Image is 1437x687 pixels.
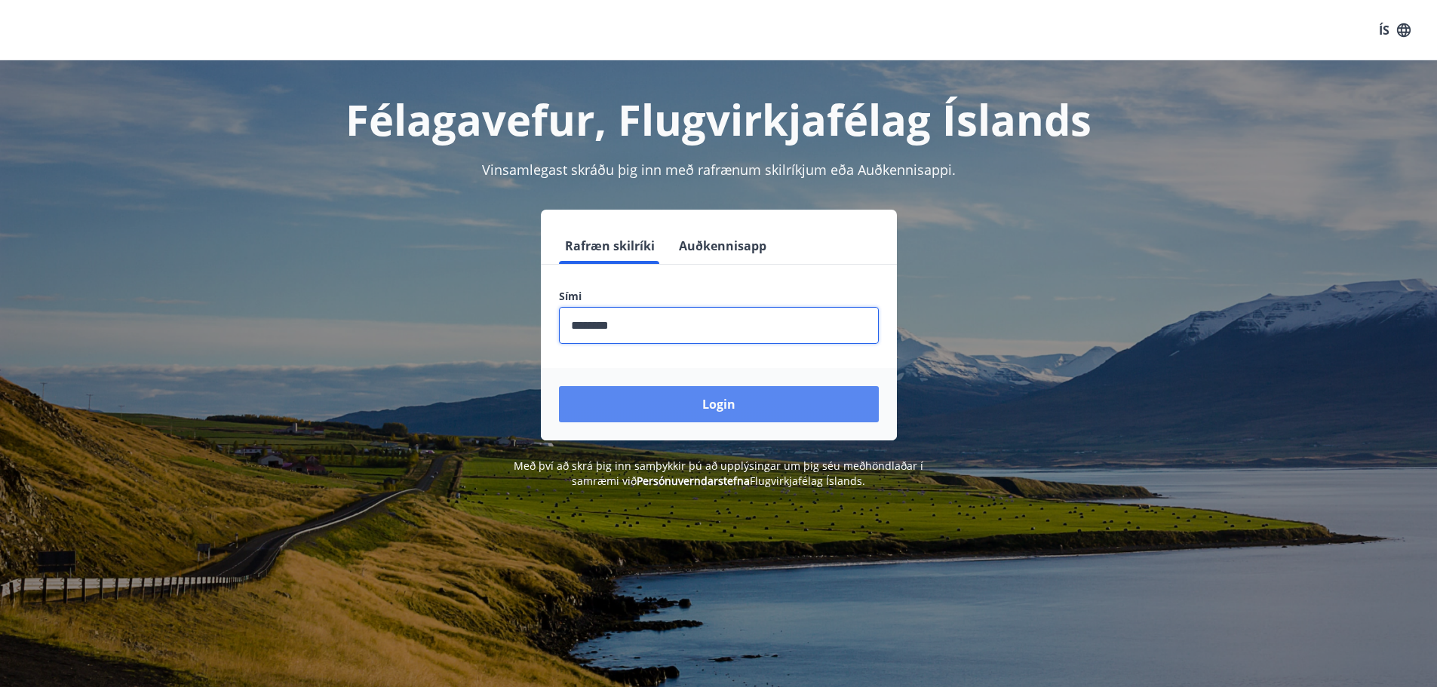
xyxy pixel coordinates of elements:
[559,289,879,304] label: Sími
[559,228,661,264] button: Rafræn skilríki
[514,459,923,488] span: Með því að skrá þig inn samþykkir þú að upplýsingar um þig séu meðhöndlaðar í samræmi við Flugvir...
[194,90,1244,148] h1: Félagavefur, Flugvirkjafélag Íslands
[482,161,956,179] span: Vinsamlegast skráðu þig inn með rafrænum skilríkjum eða Auðkennisappi.
[1371,17,1419,44] button: ÍS
[637,474,750,488] a: Persónuverndarstefna
[559,386,879,422] button: Login
[673,228,772,264] button: Auðkennisapp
